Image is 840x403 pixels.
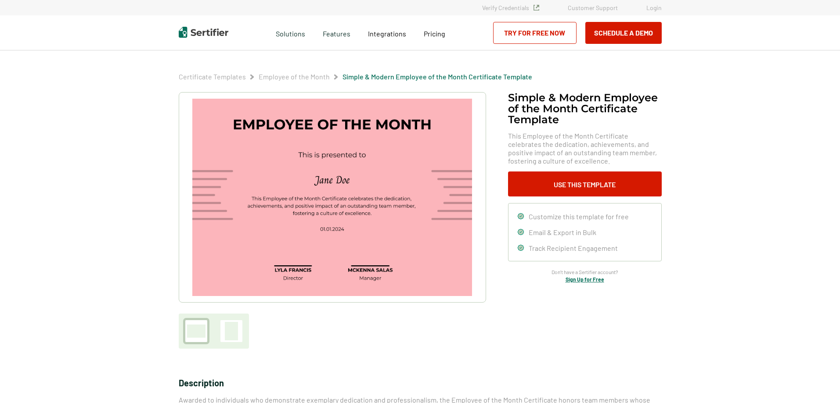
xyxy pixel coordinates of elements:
[529,244,618,252] span: Track Recipient Engagement
[259,72,330,81] a: Employee of the Month
[342,72,532,81] a: Simple & Modern Employee of the Month Certificate Template
[276,27,305,38] span: Solutions
[529,228,596,236] span: Email & Export in Bulk
[493,22,577,44] a: Try for Free Now
[508,92,662,125] h1: Simple & Modern Employee of the Month Certificate Template
[179,27,228,38] img: Sertifier | Digital Credentialing Platform
[424,27,445,38] a: Pricing
[368,27,406,38] a: Integrations
[179,378,224,388] span: Description
[508,171,662,196] button: Use This Template
[323,27,350,38] span: Features
[179,72,532,81] div: Breadcrumb
[192,99,472,296] img: Simple & Modern Employee of the Month Certificate Template
[508,132,662,165] span: This Employee of the Month Certificate celebrates the dedication, achievements, and positive impa...
[424,29,445,38] span: Pricing
[368,29,406,38] span: Integrations
[534,5,539,11] img: Verified
[482,4,539,11] a: Verify Credentials
[179,72,246,81] a: Certificate Templates
[646,4,662,11] a: Login
[566,276,604,282] a: Sign Up for Free
[529,212,629,221] span: Customize this template for free
[552,268,618,276] span: Don’t have a Sertifier account?
[568,4,618,11] a: Customer Support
